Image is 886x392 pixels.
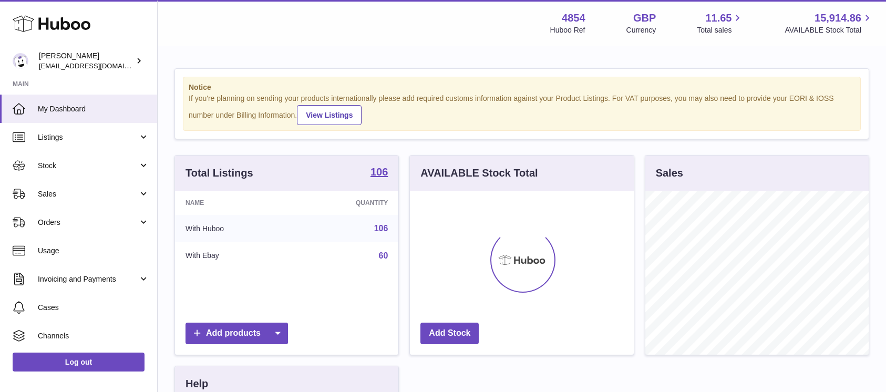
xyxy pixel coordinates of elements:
[370,167,388,177] strong: 106
[38,132,138,142] span: Listings
[38,189,138,199] span: Sales
[656,166,683,180] h3: Sales
[633,11,656,25] strong: GBP
[186,166,253,180] h3: Total Listings
[374,224,388,233] a: 106
[697,25,744,35] span: Total sales
[293,191,398,215] th: Quantity
[38,331,149,341] span: Channels
[13,53,28,69] img: jimleo21@yahoo.gr
[420,166,538,180] h3: AVAILABLE Stock Total
[186,377,208,391] h3: Help
[38,303,149,313] span: Cases
[550,25,585,35] div: Huboo Ref
[38,246,149,256] span: Usage
[189,82,855,92] strong: Notice
[39,61,154,70] span: [EMAIL_ADDRESS][DOMAIN_NAME]
[562,11,585,25] strong: 4854
[175,215,293,242] td: With Huboo
[297,105,362,125] a: View Listings
[39,51,133,71] div: [PERSON_NAME]
[785,11,873,35] a: 15,914.86 AVAILABLE Stock Total
[785,25,873,35] span: AVAILABLE Stock Total
[705,11,732,25] span: 11.65
[38,274,138,284] span: Invoicing and Payments
[175,191,293,215] th: Name
[38,161,138,171] span: Stock
[379,251,388,260] a: 60
[697,11,744,35] a: 11.65 Total sales
[420,323,479,344] a: Add Stock
[370,167,388,179] a: 106
[38,104,149,114] span: My Dashboard
[175,242,293,270] td: With Ebay
[13,353,145,372] a: Log out
[186,323,288,344] a: Add products
[38,218,138,228] span: Orders
[815,11,861,25] span: 15,914.86
[189,94,855,125] div: If you're planning on sending your products internationally please add required customs informati...
[626,25,656,35] div: Currency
